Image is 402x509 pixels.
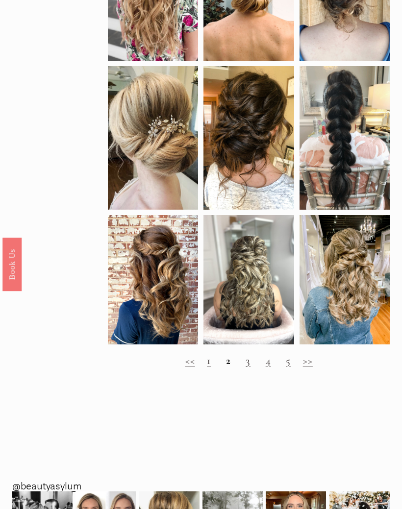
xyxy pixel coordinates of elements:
a: << [185,354,195,367]
a: 3 [246,354,251,367]
a: 1 [207,354,211,367]
a: 5 [286,354,291,367]
a: Book Us [2,237,22,291]
a: @beautyasylum [12,478,81,495]
a: >> [303,354,313,367]
strong: 2 [226,354,231,367]
a: 4 [266,354,271,367]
